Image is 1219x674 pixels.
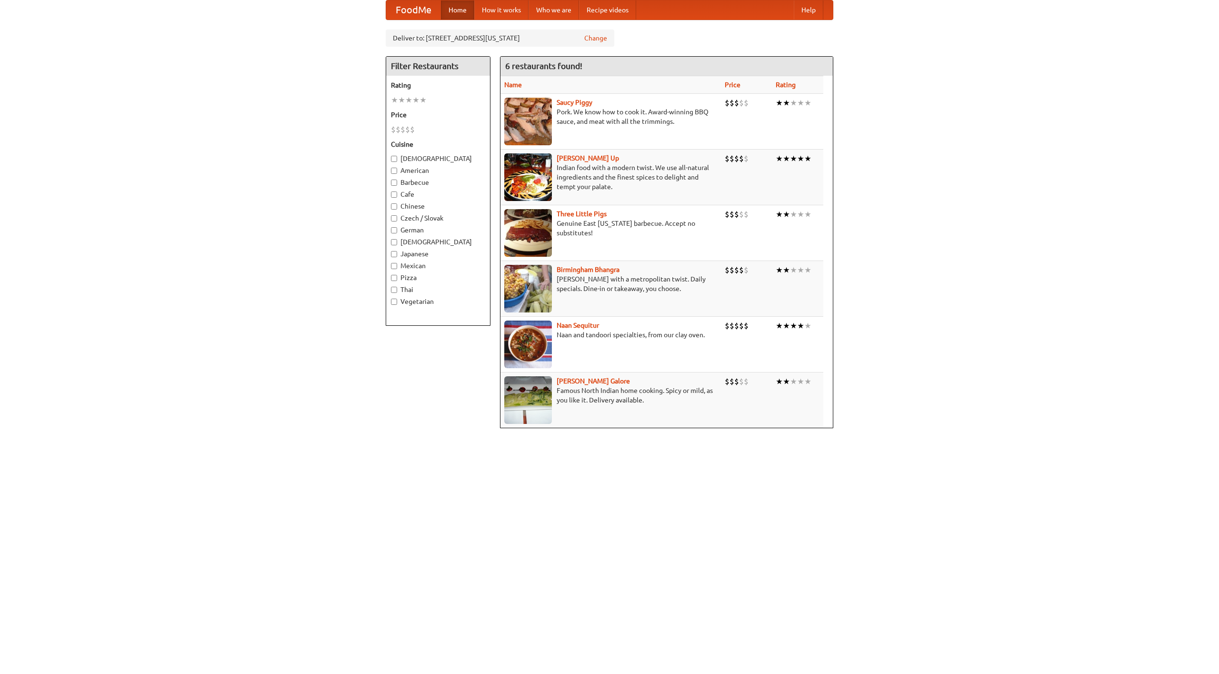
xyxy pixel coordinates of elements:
[725,153,729,164] li: $
[386,0,441,20] a: FoodMe
[729,153,734,164] li: $
[504,376,552,424] img: currygalore.jpg
[474,0,529,20] a: How it works
[391,225,485,235] label: German
[729,209,734,220] li: $
[391,273,485,282] label: Pizza
[729,98,734,108] li: $
[391,251,397,257] input: Japanese
[391,237,485,247] label: [DEMOGRAPHIC_DATA]
[504,330,717,340] p: Naan and tandoori specialties, from our clay oven.
[584,33,607,43] a: Change
[804,376,811,387] li: ★
[729,321,734,331] li: $
[391,166,485,175] label: American
[797,265,804,275] li: ★
[790,98,797,108] li: ★
[391,124,396,135] li: $
[505,61,582,70] ng-pluralize: 6 restaurants found!
[391,203,397,210] input: Chinese
[783,265,790,275] li: ★
[797,98,804,108] li: ★
[557,99,592,106] a: Saucy Piggy
[734,209,739,220] li: $
[729,265,734,275] li: $
[391,297,485,306] label: Vegetarian
[391,287,397,293] input: Thai
[783,321,790,331] li: ★
[744,153,749,164] li: $
[391,156,397,162] input: [DEMOGRAPHIC_DATA]
[739,209,744,220] li: $
[790,321,797,331] li: ★
[557,377,630,385] a: [PERSON_NAME] Galore
[790,209,797,220] li: ★
[725,98,729,108] li: $
[391,140,485,149] h5: Cuisine
[739,98,744,108] li: $
[391,110,485,120] h5: Price
[776,81,796,89] a: Rating
[804,209,811,220] li: ★
[557,322,599,329] a: Naan Sequitur
[391,201,485,211] label: Chinese
[804,265,811,275] li: ★
[391,191,397,198] input: Cafe
[504,107,717,126] p: Pork. We know how to cook it. Award-winning BBQ sauce, and meat with all the trimmings.
[725,376,729,387] li: $
[504,209,552,257] img: littlepigs.jpg
[794,0,823,20] a: Help
[734,265,739,275] li: $
[557,266,619,273] b: Birmingham Bhangra
[504,81,522,89] a: Name
[744,321,749,331] li: $
[504,153,552,201] img: curryup.jpg
[391,180,397,186] input: Barbecue
[734,321,739,331] li: $
[398,95,405,105] li: ★
[391,168,397,174] input: American
[739,321,744,331] li: $
[744,376,749,387] li: $
[739,265,744,275] li: $
[504,321,552,368] img: naansequitur.jpg
[412,95,420,105] li: ★
[744,209,749,220] li: $
[734,98,739,108] li: $
[391,80,485,90] h5: Rating
[790,376,797,387] li: ★
[776,376,783,387] li: ★
[804,98,811,108] li: ★
[504,98,552,145] img: saucy.jpg
[744,265,749,275] li: $
[391,178,485,187] label: Barbecue
[391,227,397,233] input: German
[504,163,717,191] p: Indian food with a modern twist. We use all-natural ingredients and the finest spices to delight ...
[529,0,579,20] a: Who we are
[797,376,804,387] li: ★
[797,321,804,331] li: ★
[739,376,744,387] li: $
[391,249,485,259] label: Japanese
[776,321,783,331] li: ★
[579,0,636,20] a: Recipe videos
[734,153,739,164] li: $
[504,219,717,238] p: Genuine East [US_STATE] barbecue. Accept no substitutes!
[776,153,783,164] li: ★
[504,386,717,405] p: Famous North Indian home cooking. Spicy or mild, as you like it. Delivery available.
[725,265,729,275] li: $
[504,265,552,312] img: bhangra.jpg
[391,239,397,245] input: [DEMOGRAPHIC_DATA]
[725,209,729,220] li: $
[797,209,804,220] li: ★
[776,98,783,108] li: ★
[441,0,474,20] a: Home
[797,153,804,164] li: ★
[386,30,614,47] div: Deliver to: [STREET_ADDRESS][US_STATE]
[386,57,490,76] h4: Filter Restaurants
[396,124,400,135] li: $
[400,124,405,135] li: $
[420,95,427,105] li: ★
